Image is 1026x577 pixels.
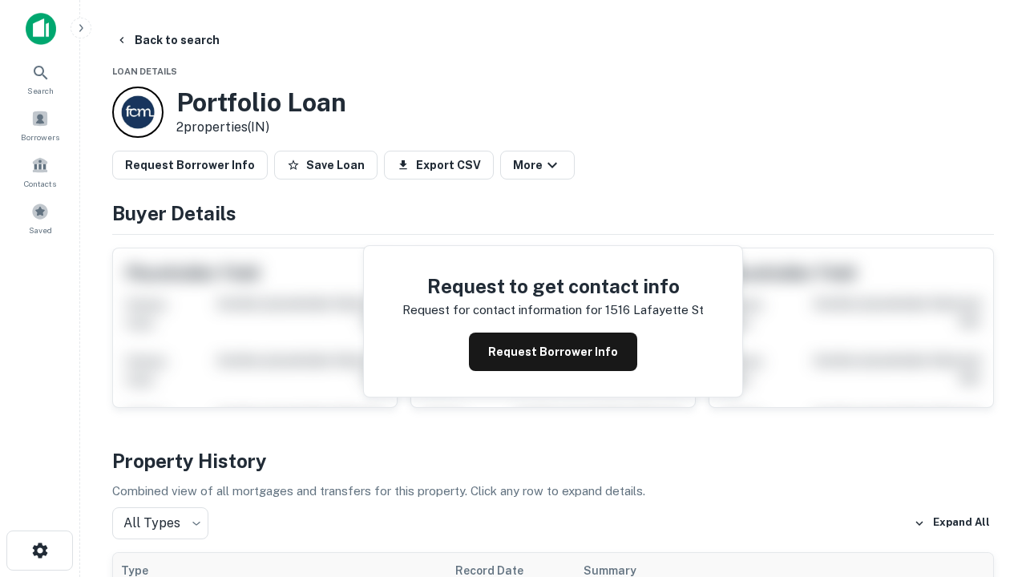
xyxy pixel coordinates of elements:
p: Combined view of all mortgages and transfers for this property. Click any row to expand details. [112,482,994,501]
button: Export CSV [384,151,494,180]
img: capitalize-icon.png [26,13,56,45]
span: Loan Details [112,67,177,76]
h4: Property History [112,446,994,475]
h4: Buyer Details [112,199,994,228]
span: Saved [29,224,52,236]
a: Search [5,57,75,100]
a: Contacts [5,150,75,193]
span: Borrowers [21,131,59,143]
button: Expand All [910,511,994,535]
iframe: Chat Widget [946,449,1026,526]
button: More [500,151,575,180]
button: Request Borrower Info [469,333,637,371]
button: Save Loan [274,151,378,180]
span: Contacts [24,177,56,190]
div: All Types [112,507,208,539]
button: Back to search [109,26,226,54]
h4: Request to get contact info [402,272,704,301]
button: Request Borrower Info [112,151,268,180]
p: 2 properties (IN) [176,118,346,137]
h3: Portfolio Loan [176,87,346,118]
a: Borrowers [5,103,75,147]
p: 1516 lafayette st [605,301,704,320]
p: Request for contact information for [402,301,602,320]
a: Saved [5,196,75,240]
span: Search [27,84,54,97]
